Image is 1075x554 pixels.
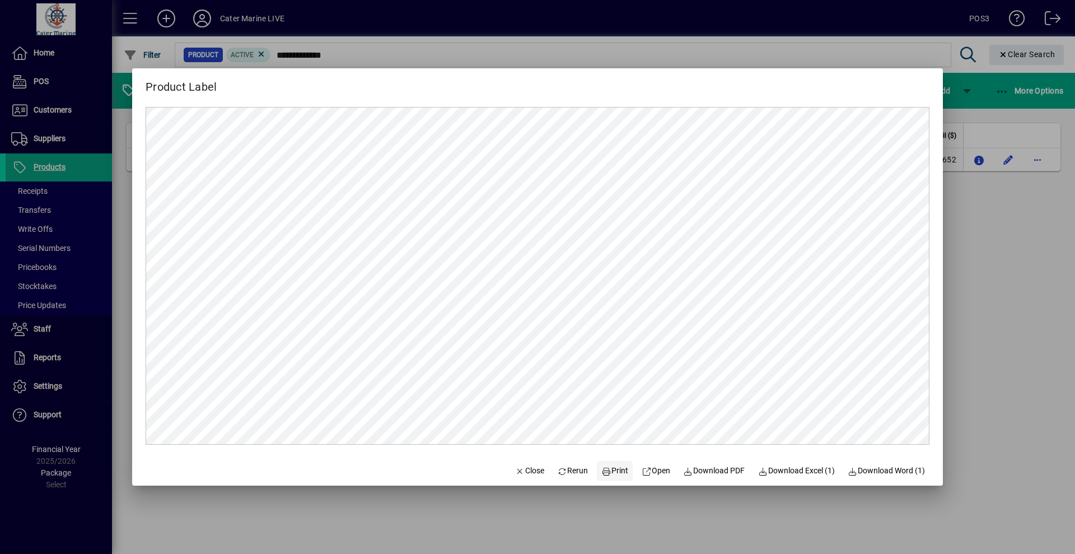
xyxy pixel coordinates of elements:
span: Download Word (1) [848,465,926,477]
span: Open [642,465,670,477]
a: Open [637,461,675,481]
span: Rerun [558,465,588,477]
button: Close [511,461,549,481]
button: Download Word (1) [844,461,930,481]
span: Close [515,465,544,477]
a: Download PDF [679,461,750,481]
span: Print [601,465,628,477]
button: Print [597,461,633,481]
span: Download PDF [684,465,745,477]
h2: Product Label [132,68,230,96]
span: Download Excel (1) [758,465,835,477]
button: Download Excel (1) [754,461,839,481]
